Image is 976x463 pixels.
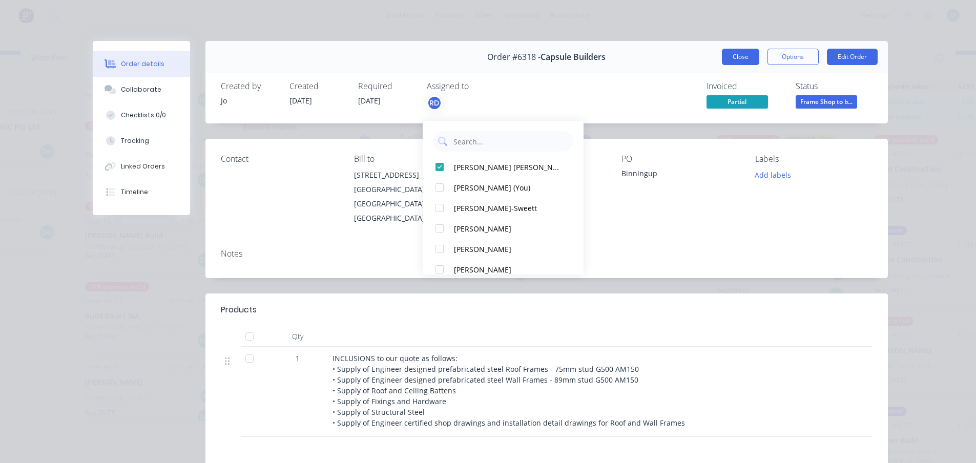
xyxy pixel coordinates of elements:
div: Bill to [354,154,471,164]
button: [PERSON_NAME] [423,239,584,259]
div: [STREET_ADDRESS][GEOGRAPHIC_DATA], [GEOGRAPHIC_DATA], [GEOGRAPHIC_DATA], 6056 [354,168,471,225]
button: Add labels [750,168,797,182]
button: [PERSON_NAME] [423,259,584,280]
span: [DATE] [358,96,381,106]
div: Status [796,81,873,91]
div: Created by [221,81,277,91]
span: Order #6318 - [487,52,541,62]
button: Linked Orders [93,154,190,179]
div: Jo [221,95,277,106]
div: [PERSON_NAME] [454,244,562,255]
span: INCLUSIONS to our quote as follows: • Supply of Engineer designed prefabricated steel Roof Frames... [333,353,685,428]
div: Assigned to [427,81,529,91]
div: Contact [221,154,338,164]
div: [PERSON_NAME]-Sweett [454,203,562,214]
div: [GEOGRAPHIC_DATA], [GEOGRAPHIC_DATA], [GEOGRAPHIC_DATA], 6056 [354,182,471,225]
button: Collaborate [93,77,190,102]
div: Products [221,304,257,316]
div: Tracking [121,136,149,145]
span: Frame Shop to b... [796,95,857,108]
div: Invoiced [707,81,783,91]
span: 1 [296,353,300,364]
button: Order details [93,51,190,77]
button: Checklists 0/0 [93,102,190,128]
div: [PERSON_NAME] [454,264,562,275]
div: Binningup [621,168,739,182]
div: [PERSON_NAME] [454,223,562,234]
span: [DATE] [289,96,312,106]
input: Search... [452,131,568,152]
div: [PERSON_NAME] (You) [454,182,562,193]
div: Created [289,81,346,91]
div: Labels [755,154,873,164]
div: PO [621,154,739,164]
span: Partial [707,95,768,108]
div: Order details [121,59,164,69]
button: Timeline [93,179,190,205]
button: Close [722,49,759,65]
div: Notes [221,249,873,259]
div: Qty [267,326,328,347]
button: [PERSON_NAME] [423,218,584,239]
button: RD [427,95,442,111]
button: Frame Shop to b... [796,95,857,111]
button: Tracking [93,128,190,154]
div: Checklists 0/0 [121,111,166,120]
div: Required [358,81,414,91]
div: Linked Orders [121,162,165,171]
div: Timeline [121,187,148,197]
span: Capsule Builders [541,52,606,62]
div: [PERSON_NAME] [PERSON_NAME] [454,162,562,173]
button: [PERSON_NAME]-Sweett [423,198,584,218]
button: Options [767,49,819,65]
div: [STREET_ADDRESS] [354,168,471,182]
div: Collaborate [121,85,161,94]
button: [PERSON_NAME] [PERSON_NAME] [423,157,584,177]
button: [PERSON_NAME] (You) [423,177,584,198]
button: Edit Order [827,49,878,65]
